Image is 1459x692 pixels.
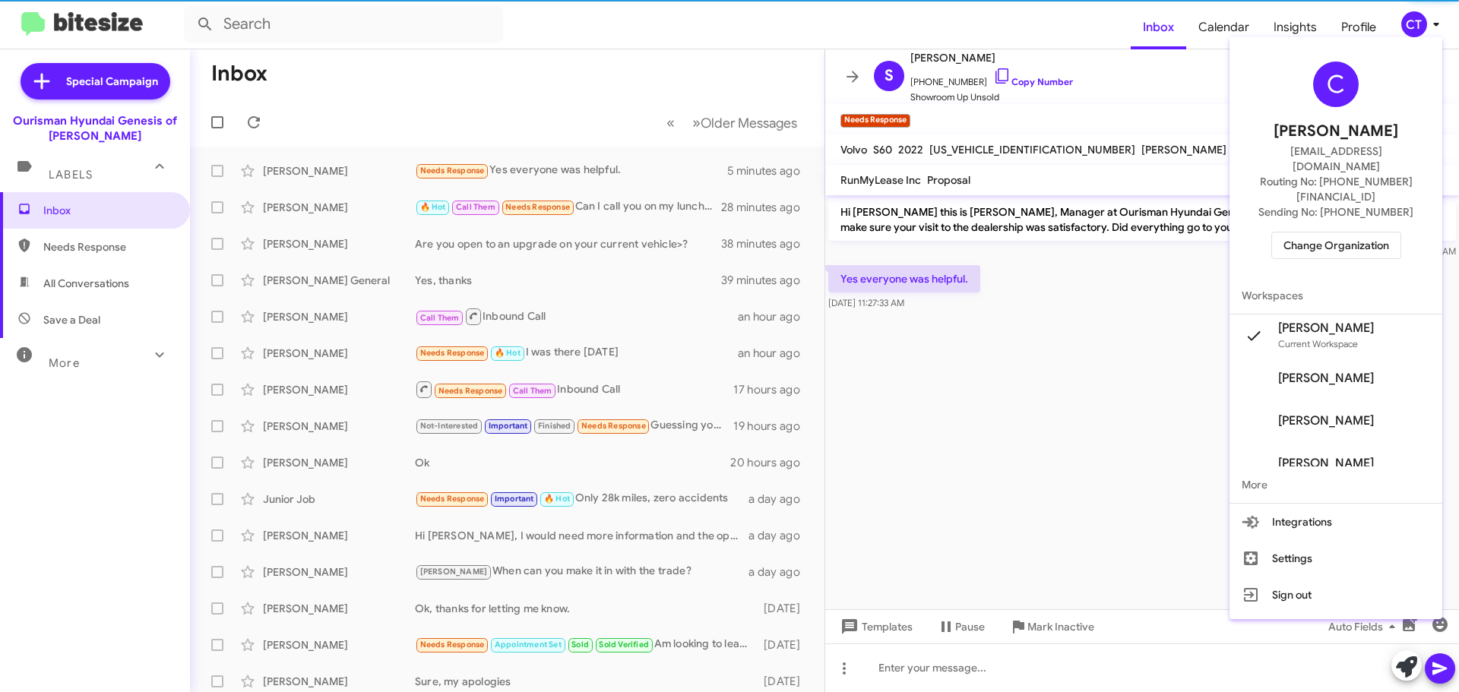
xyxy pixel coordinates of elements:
[1230,466,1442,503] span: More
[1274,119,1398,144] span: [PERSON_NAME]
[1230,277,1442,314] span: Workspaces
[1283,232,1389,258] span: Change Organization
[1230,577,1442,613] button: Sign out
[1278,371,1374,386] span: [PERSON_NAME]
[1271,232,1401,259] button: Change Organization
[1248,144,1424,174] span: [EMAIL_ADDRESS][DOMAIN_NAME]
[1248,174,1424,204] span: Routing No: [PHONE_NUMBER][FINANCIAL_ID]
[1278,321,1374,336] span: [PERSON_NAME]
[1278,413,1374,428] span: [PERSON_NAME]
[1278,456,1374,471] span: [PERSON_NAME]
[1278,338,1358,349] span: Current Workspace
[1230,504,1442,540] button: Integrations
[1313,62,1359,107] div: C
[1258,204,1413,220] span: Sending No: [PHONE_NUMBER]
[1230,540,1442,577] button: Settings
